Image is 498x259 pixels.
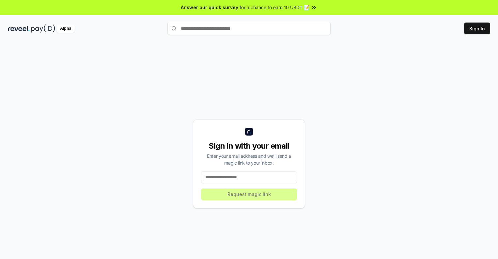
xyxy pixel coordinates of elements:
[181,4,238,11] span: Answer our quick survey
[201,153,297,166] div: Enter your email address and we’ll send a magic link to your inbox.
[245,128,253,136] img: logo_small
[8,24,30,33] img: reveel_dark
[201,141,297,151] div: Sign in with your email
[56,24,75,33] div: Alpha
[240,4,309,11] span: for a chance to earn 10 USDT 📝
[464,23,490,34] button: Sign In
[31,24,55,33] img: pay_id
